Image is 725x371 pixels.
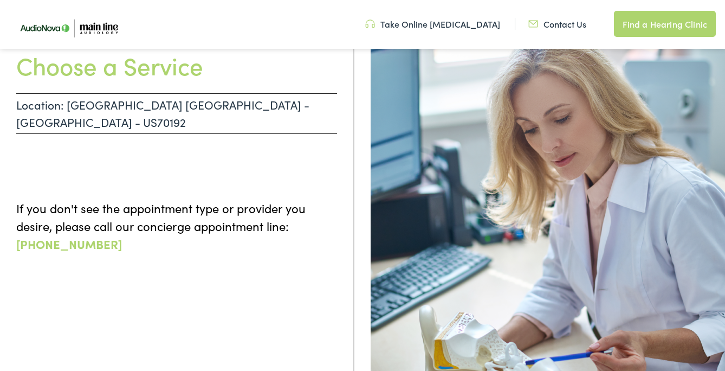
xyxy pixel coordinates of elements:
[16,51,337,80] h1: Choose a Service
[528,18,538,30] img: utility icon
[365,18,375,30] img: utility icon
[365,18,500,30] a: Take Online [MEDICAL_DATA]
[16,199,337,253] p: If you don't see the appointment type or provider you desire, please call our concierge appointme...
[614,11,716,37] a: Find a Hearing Clinic
[16,235,122,252] a: [PHONE_NUMBER]
[16,93,337,134] p: Location: [GEOGRAPHIC_DATA] [GEOGRAPHIC_DATA] - [GEOGRAPHIC_DATA] - US70192
[528,18,586,30] a: Contact Us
